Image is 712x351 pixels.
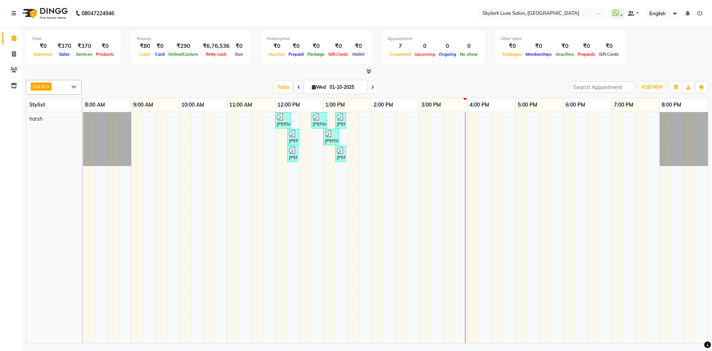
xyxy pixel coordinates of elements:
span: Wallet [350,52,366,57]
span: Upcoming [413,52,437,57]
div: [PERSON_NAME], TK01, 12:00 PM-12:20 PM, Threading - Eyebrow [276,113,290,127]
span: harsh [29,116,43,122]
span: No show [458,52,479,57]
span: Stylist [29,101,45,108]
span: Today [274,81,293,93]
span: Expenses [32,52,55,57]
span: Packages [501,52,524,57]
span: Voucher [267,52,287,57]
a: 12:00 PM [276,100,302,110]
div: ₹0 [554,42,576,51]
div: Finance [137,36,245,42]
span: Package [306,52,326,57]
span: Memberships [524,52,554,57]
div: ₹6,76,536 [200,42,233,51]
a: 2:00 PM [372,100,395,110]
span: Prepaids [576,52,597,57]
span: Cash [138,52,152,57]
div: Other sales [501,36,621,42]
div: 0 [437,42,458,51]
div: ₹370 [74,42,94,51]
a: 10:00 AM [179,100,206,110]
div: ₹0 [501,42,524,51]
div: [PERSON_NAME], TK02, 12:45 PM-01:05 PM, Threading - Eyebrow [312,113,326,127]
span: Gift Cards [597,52,621,57]
a: 11:00 AM [227,100,254,110]
div: ₹80 [137,42,153,51]
div: [PERSON_NAME], TK02, 01:15 PM-01:20 PM, Threading - Upper Lips [336,147,345,161]
span: ADD NEW [641,84,663,90]
span: Services [74,52,94,57]
span: Products [94,52,116,57]
input: 2025-10-01 [327,82,365,93]
div: ₹0 [576,42,597,51]
div: ₹0 [524,42,554,51]
div: [PERSON_NAME], TK02, 01:15 PM-01:20 PM, Threading - Forhead [336,113,345,127]
a: 7:00 PM [612,100,635,110]
div: ₹290 [167,42,200,51]
div: ₹0 [350,42,366,51]
div: ₹0 [267,42,287,51]
span: harsh [33,83,46,89]
span: Ongoing [437,52,458,57]
a: 6:00 PM [564,100,587,110]
div: 7 [388,42,413,51]
div: Total [32,36,116,42]
a: x [46,83,49,89]
span: Vouchers [554,52,576,57]
div: ₹0 [32,42,55,51]
a: 8:00 AM [83,100,107,110]
span: Online/Custom [167,52,200,57]
span: Gift Cards [326,52,350,57]
div: ₹0 [287,42,306,51]
span: Prepaid [287,52,306,57]
div: ₹370 [55,42,74,51]
div: [PERSON_NAME], TK01, 12:15 PM-12:20 PM, Threading - Forhead [288,147,297,161]
span: Due [233,52,245,57]
div: ₹0 [306,42,326,51]
div: ₹0 [326,42,350,51]
b: 08047224946 [82,3,114,24]
div: ₹0 [233,42,245,51]
a: 9:00 AM [131,100,155,110]
div: ₹0 [597,42,621,51]
a: 4:00 PM [468,100,491,110]
span: Petty cash [204,52,228,57]
div: [PERSON_NAME], TK01, 12:15 PM-12:30 PM, D-Tan - Face D tan [288,130,298,144]
div: ₹0 [153,42,167,51]
a: 3:00 PM [419,100,443,110]
div: Redemption [267,36,366,42]
span: Completed [388,52,413,57]
span: Wed [310,84,327,90]
input: Search Appointment [570,81,635,93]
div: [PERSON_NAME], TK02, 01:00 PM-01:20 PM, Threading - Eyebrow [324,130,338,144]
div: ₹0 [94,42,116,51]
div: Appointment [388,36,479,42]
a: 1:00 PM [323,100,347,110]
span: Sales [57,52,72,57]
a: 8:00 PM [660,100,683,110]
a: 5:00 PM [516,100,539,110]
button: ADD NEW [639,82,665,92]
img: logo [19,3,70,24]
div: 0 [413,42,437,51]
span: Card [153,52,167,57]
div: 0 [458,42,479,51]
